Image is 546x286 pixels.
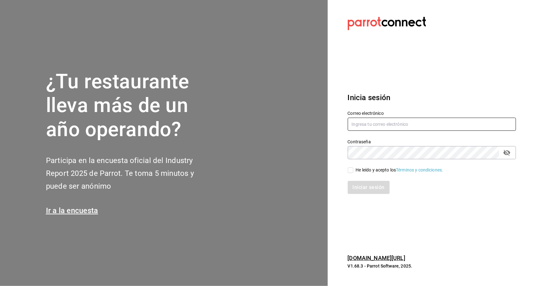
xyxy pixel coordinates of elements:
[46,70,215,142] h1: ¿Tu restaurante lleva más de un año operando?
[46,154,215,192] h2: Participa en la encuesta oficial del Industry Report 2025 de Parrot. Te toma 5 minutos y puede se...
[348,263,516,269] p: V1.68.3 - Parrot Software, 2025.
[356,167,443,173] div: He leído y acepto los
[348,111,516,115] label: Correo electrónico
[348,118,516,131] input: Ingresa tu correo electrónico
[46,206,98,215] a: Ir a la encuesta
[348,92,516,103] h3: Inicia sesión
[348,255,405,261] a: [DOMAIN_NAME][URL]
[396,167,443,172] a: Términos y condiciones.
[502,147,512,158] button: passwordField
[348,140,516,144] label: Contraseña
